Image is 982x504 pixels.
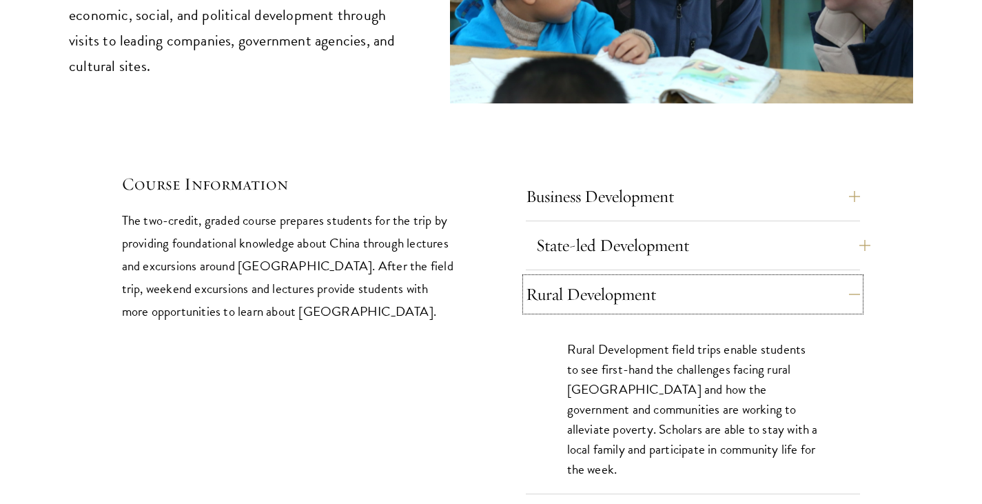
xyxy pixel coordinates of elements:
p: Rural Development field trips enable students to see first-hand the challenges facing rural [GEOG... [567,339,819,479]
button: State-led Development [536,229,871,262]
button: Rural Development [526,278,861,311]
p: The two-credit, graded course prepares students for the trip by providing foundational knowledge ... [122,209,457,323]
h5: Course Information [122,172,457,196]
button: Business Development [526,180,861,213]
